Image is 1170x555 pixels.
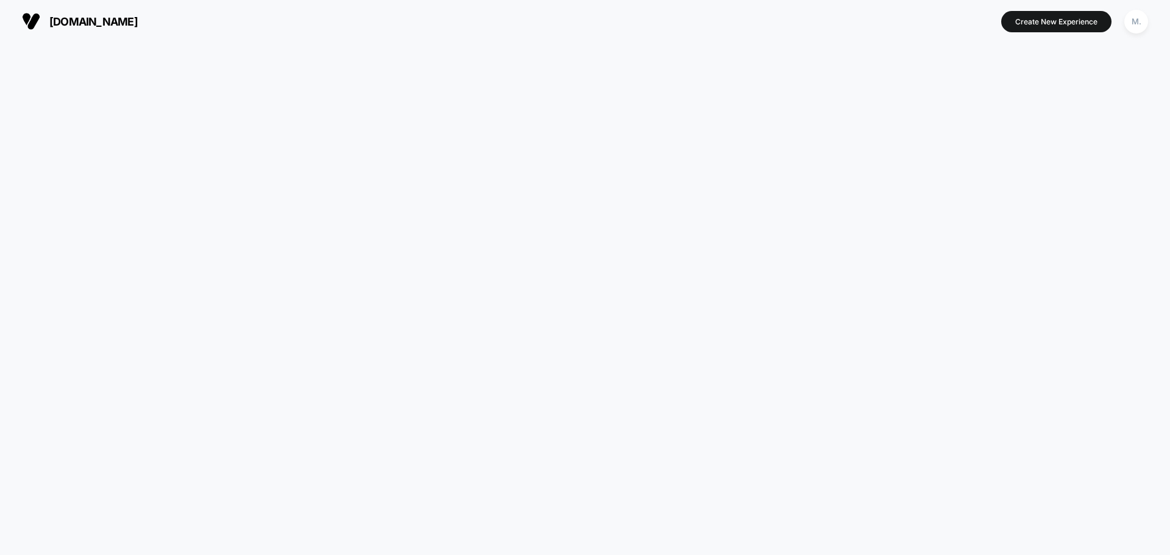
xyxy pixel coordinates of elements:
button: Create New Experience [1001,11,1111,32]
button: [DOMAIN_NAME] [18,12,141,31]
img: Visually logo [22,12,40,30]
span: [DOMAIN_NAME] [49,15,138,28]
div: M. [1124,10,1148,34]
button: M. [1121,9,1152,34]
